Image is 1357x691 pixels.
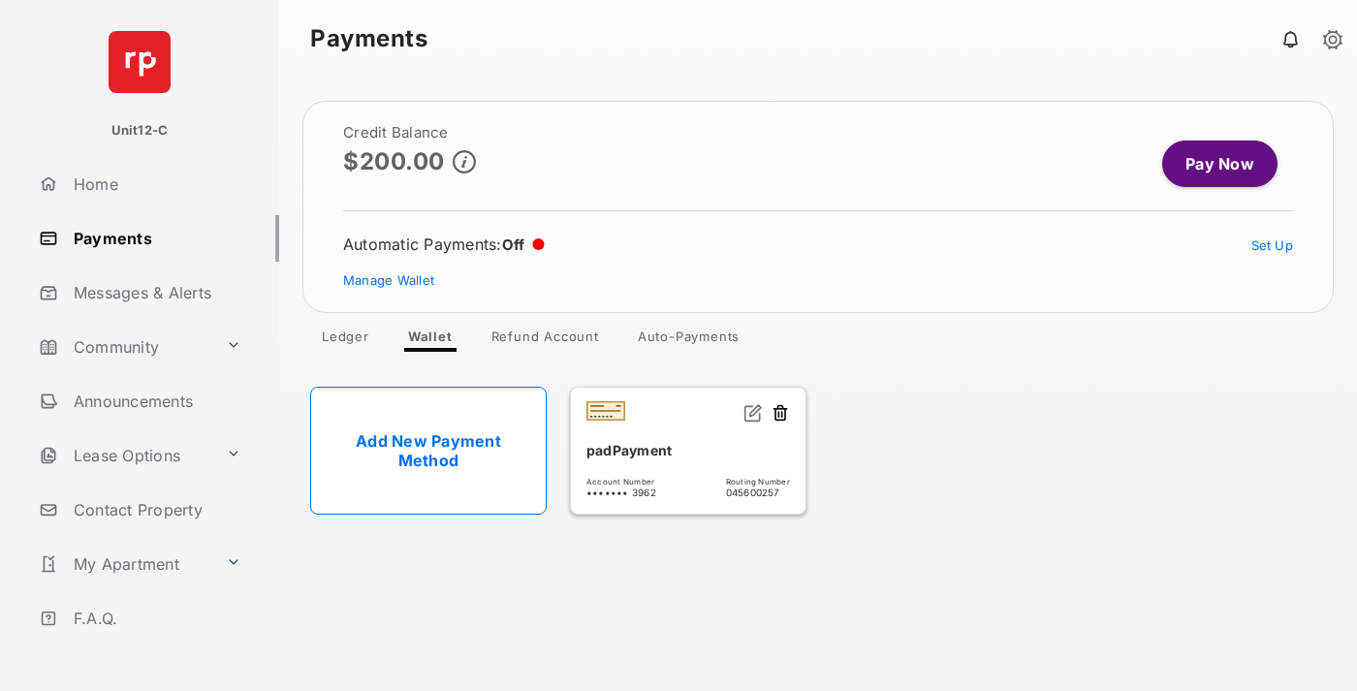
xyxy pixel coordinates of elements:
a: F.A.Q. [31,595,279,642]
span: Account Number [586,477,656,487]
a: Set Up [1251,237,1294,253]
a: Manage Wallet [343,272,434,288]
a: Home [31,161,279,207]
a: Payments [31,215,279,262]
a: Refund Account [476,329,615,352]
a: My Apartment [31,541,218,587]
a: Messages & Alerts [31,269,279,316]
div: padPayment [586,434,790,466]
span: 045600257 [726,487,790,498]
div: Automatic Payments : [343,235,545,254]
span: Routing Number [726,477,790,487]
a: Add New Payment Method [310,387,547,515]
a: Lease Options [31,432,218,479]
h2: Credit Balance [343,125,476,141]
img: svg+xml;base64,PHN2ZyB2aWV3Qm94PSIwIDAgMjQgMjQiIHdpZHRoPSIxNiIgaGVpZ2h0PSIxNiIgZmlsbD0ibm9uZSIgeG... [743,403,763,423]
a: Contact Property [31,487,279,533]
a: Wallet [393,329,468,352]
strong: Payments [310,27,427,50]
p: Unit12-C [111,121,169,141]
p: $200.00 [343,148,445,174]
span: ••••••• 3962 [586,487,656,498]
img: svg+xml;base64,PHN2ZyB4bWxucz0iaHR0cDovL3d3dy53My5vcmcvMjAwMC9zdmciIHdpZHRoPSI2NCIgaGVpZ2h0PSI2NC... [109,31,171,93]
span: Off [502,236,525,254]
a: Community [31,324,218,370]
a: Auto-Payments [622,329,755,352]
a: Ledger [306,329,385,352]
a: Announcements [31,378,279,424]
